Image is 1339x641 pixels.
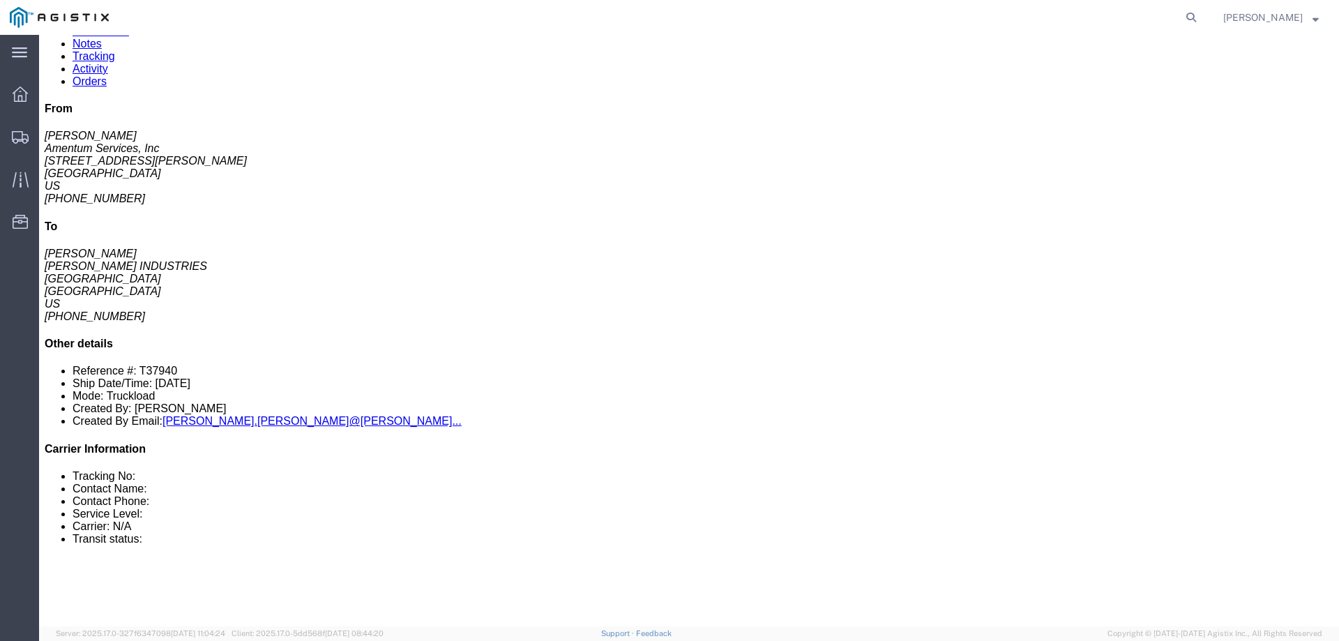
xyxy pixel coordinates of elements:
a: Feedback [636,629,672,638]
iframe: FS Legacy Container [39,35,1339,626]
span: [DATE] 11:04:24 [171,629,225,638]
span: [DATE] 08:44:20 [325,629,384,638]
span: Copyright © [DATE]-[DATE] Agistix Inc., All Rights Reserved [1107,628,1322,640]
a: Support [601,629,636,638]
span: Server: 2025.17.0-327f6347098 [56,629,225,638]
span: Cierra Brown [1223,10,1303,25]
img: logo [10,7,109,28]
button: [PERSON_NAME] [1223,9,1319,26]
span: Client: 2025.17.0-5dd568f [232,629,384,638]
